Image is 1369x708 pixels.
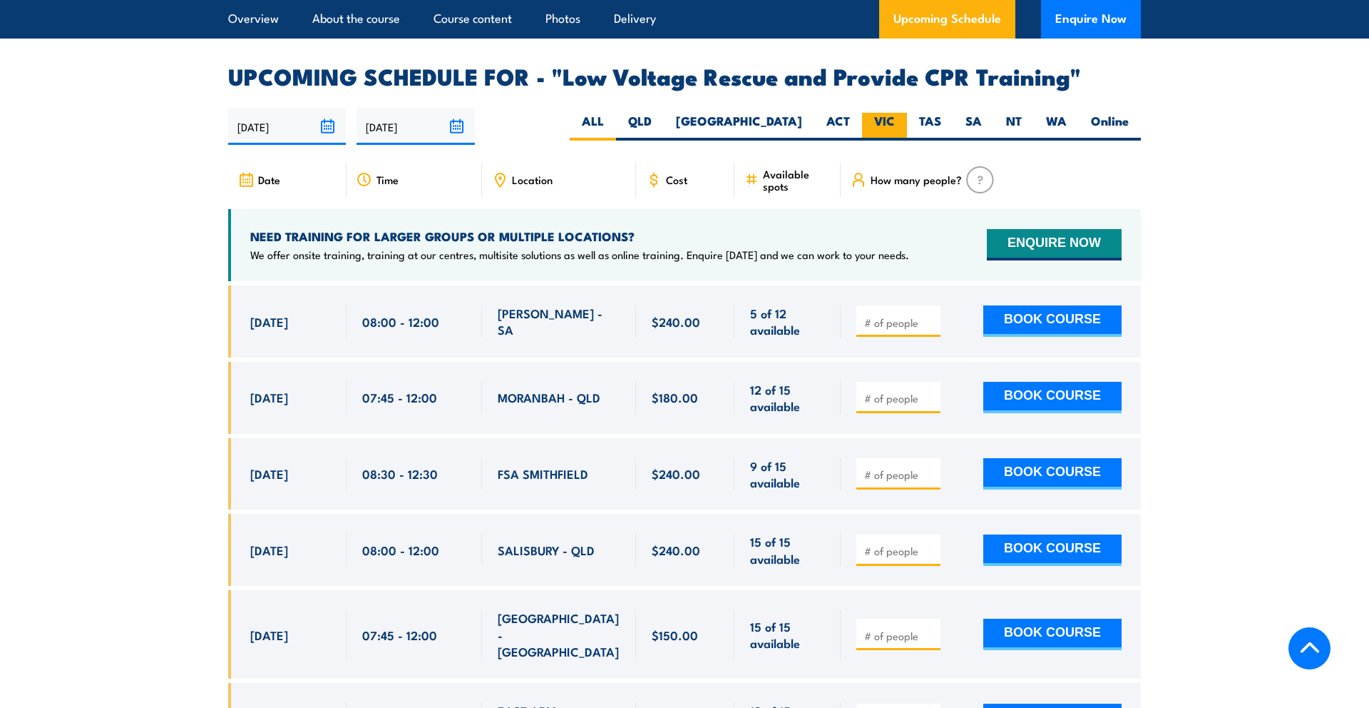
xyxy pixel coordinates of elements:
[987,229,1122,261] button: ENQUIRE NOW
[498,610,620,659] span: [GEOGRAPHIC_DATA] - [GEOGRAPHIC_DATA]
[250,627,288,643] span: [DATE]
[228,108,346,145] input: From date
[664,113,814,141] label: [GEOGRAPHIC_DATA]
[357,108,474,145] input: To date
[750,305,825,338] span: 5 of 12 available
[250,542,288,558] span: [DATE]
[862,113,907,141] label: VIC
[362,627,437,643] span: 07:45 - 12:00
[250,228,909,244] h4: NEED TRAINING FOR LARGER GROUPS OR MULTIPLE LOCATIONS?
[994,113,1034,141] label: NT
[750,618,825,652] span: 15 of 15 available
[228,66,1141,86] h2: UPCOMING SCHEDULE FOR - "Low Voltage Rescue and Provide CPR Training"
[864,629,935,643] input: # of people
[907,113,953,141] label: TAS
[652,627,698,643] span: $150.00
[362,389,437,405] span: 07:45 - 12:00
[652,313,700,330] span: $240.00
[250,465,288,482] span: [DATE]
[983,305,1122,337] button: BOOK COURSE
[498,465,588,482] span: FSA SMITHFIELD
[814,113,862,141] label: ACT
[652,465,700,482] span: $240.00
[864,544,935,558] input: # of people
[750,533,825,567] span: 15 of 15 available
[864,467,935,482] input: # of people
[616,113,664,141] label: QLD
[498,542,595,558] span: SALISBURY - QLD
[983,458,1122,490] button: BOOK COURSE
[1079,113,1141,141] label: Online
[250,313,288,330] span: [DATE]
[362,542,439,558] span: 08:00 - 12:00
[666,173,687,186] span: Cost
[864,315,935,330] input: # of people
[498,305,620,338] span: [PERSON_NAME] - SA
[498,389,600,405] span: MORANBAH - QLD
[864,391,935,405] input: # of people
[953,113,994,141] label: SA
[362,465,438,482] span: 08:30 - 12:30
[750,381,825,415] span: 12 of 15 available
[258,173,280,186] span: Date
[983,382,1122,413] button: BOOK COURSE
[1034,113,1079,141] label: WA
[362,313,439,330] span: 08:00 - 12:00
[652,389,698,405] span: $180.00
[250,389,288,405] span: [DATE]
[652,542,700,558] span: $240.00
[763,168,831,192] span: Available spots
[871,173,962,186] span: How many people?
[570,113,616,141] label: ALL
[750,457,825,491] span: 9 of 15 available
[983,619,1122,650] button: BOOK COURSE
[512,173,553,186] span: Location
[250,248,909,262] p: We offer onsite training, training at our centres, multisite solutions as well as online training...
[376,173,399,186] span: Time
[983,535,1122,566] button: BOOK COURSE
